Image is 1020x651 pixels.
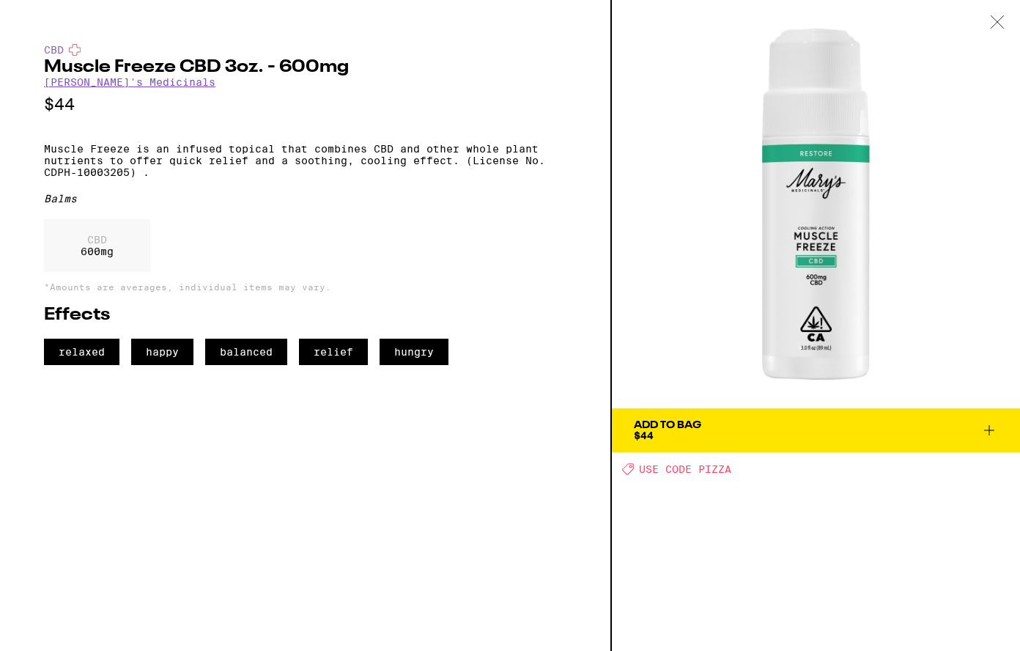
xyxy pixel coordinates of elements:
span: hungry [380,339,448,365]
span: $44 [634,430,654,441]
p: *Amounts are averages, individual items may vary. [44,282,566,292]
span: happy [131,339,193,365]
p: CBD [81,234,114,246]
span: balanced [205,339,287,365]
span: USE CODE PIZZA [639,463,731,475]
h2: Effects [44,306,566,324]
h2: Muscle Freeze CBD 3oz. - 600mg [44,59,566,76]
p: $44 [44,95,566,114]
div: 600 mg [44,219,150,272]
div: Balms [44,193,566,205]
div: CBD [44,44,566,56]
div: Add To Bag [634,420,701,430]
button: Add To Bag$44 [612,408,1020,452]
a: [PERSON_NAME]'s Medicinals [44,76,215,88]
span: relief [299,339,368,365]
img: cbdColor.svg [69,44,81,56]
span: relaxed [44,339,119,365]
p: Muscle Freeze is an infused topical that combines CBD and other whole plant nutrients to offer qu... [44,143,566,178]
